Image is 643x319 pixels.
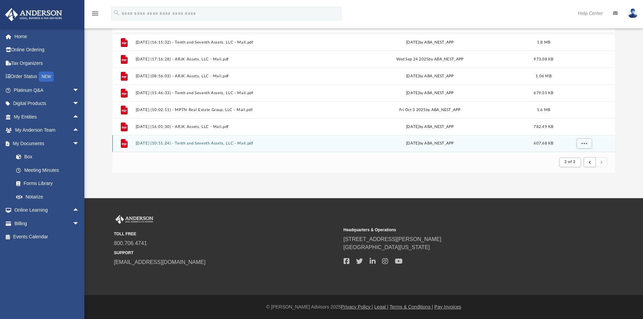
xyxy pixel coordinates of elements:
[344,244,430,250] a: [GEOGRAPHIC_DATA][US_STATE]
[537,40,550,44] span: 1.8 MB
[333,140,527,147] div: by ABA_NEST_APP
[576,138,592,149] button: More options
[628,8,638,18] img: User Pic
[135,125,330,129] button: [DATE] (16:01:30) - ARJK Assets, LLC - Mail.pdf
[564,160,575,164] span: 2 of 2
[5,56,89,70] a: Tax Organizers
[5,217,89,230] a: Billingarrow_drop_down
[341,304,373,310] a: Privacy Policy |
[534,91,553,95] span: 679.01 KB
[333,90,527,96] div: [DATE] by ABA_NEST_APP
[135,91,330,95] button: [DATE] (15:46:33) - Tenth and Seventh Assets, LLC - Mail.pdf
[344,227,568,233] small: Headquarters & Operations
[559,158,581,167] button: 2 of 2
[536,74,552,78] span: 1.06 MB
[333,124,527,130] div: [DATE] by ABA_NEST_APP
[135,57,330,61] button: [DATE] (17:16:28) - ARJK Assets, LLC - Mail.pdf
[135,141,330,145] button: [DATE] (10:51:24) - Tenth and Seventh Assets, LLC - Mail.pdf
[5,230,89,244] a: Events Calendar
[534,57,553,61] span: 973.08 KB
[114,240,147,246] a: 800.706.4741
[333,107,527,113] div: Fri Oct 3 2025 by ABA_NEST_APP
[73,110,86,124] span: arrow_drop_up
[344,236,441,242] a: [STREET_ADDRESS][PERSON_NAME]
[537,108,550,111] span: 1.6 MB
[534,141,553,145] span: 607.68 KB
[39,72,54,82] div: NEW
[114,231,339,237] small: TOLL FREE
[5,43,89,57] a: Online Ordering
[73,97,86,111] span: arrow_drop_down
[333,56,527,62] div: Wed Sep 24 2025 by ABA_NEST_APP
[113,9,120,17] i: search
[9,177,83,190] a: Forms Library
[5,70,89,84] a: Order StatusNEW
[135,74,330,78] button: [DATE] (08:56:03) - ARJK Assets, LLC - Mail.pdf
[5,204,86,217] a: Online Learningarrow_drop_up
[5,124,86,137] a: My Anderson Teamarrow_drop_up
[333,73,527,79] div: [DATE] by ABA_NEST_APP
[5,30,89,43] a: Home
[73,204,86,217] span: arrow_drop_up
[112,33,615,152] div: grid
[9,150,83,164] a: Box
[434,304,461,310] a: Pay Invoices
[135,108,330,112] button: [DATE] (10:02:11) - MPTN Real Estate Group, LLC - Mail.pdf
[114,215,155,224] img: Anderson Advisors Platinum Portal
[5,83,89,97] a: Platinum Q&Aarrow_drop_down
[73,217,86,231] span: arrow_drop_down
[5,137,86,150] a: My Documentsarrow_drop_down
[5,110,89,124] a: My Entitiesarrow_drop_up
[135,40,330,45] button: [DATE] (16:15:32) - Tenth and Seventh Assets, LLC - Mail.pdf
[5,97,89,110] a: Digital Productsarrow_drop_down
[91,9,99,18] i: menu
[73,124,86,137] span: arrow_drop_up
[534,125,553,128] span: 782.49 KB
[390,304,433,310] a: Terms & Conditions |
[84,303,643,311] div: © [PERSON_NAME] Advisors 2025
[114,250,339,256] small: SUPPORT
[3,8,64,21] img: Anderson Advisors Platinum Portal
[9,190,86,204] a: Notarize
[374,304,389,310] a: Legal |
[114,259,206,265] a: [EMAIL_ADDRESS][DOMAIN_NAME]
[333,39,527,45] div: [DATE] by ABA_NEST_APP
[73,137,86,151] span: arrow_drop_down
[9,163,86,177] a: Meeting Minutes
[73,83,86,97] span: arrow_drop_down
[406,141,419,145] span: [DATE]
[91,13,99,18] a: menu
